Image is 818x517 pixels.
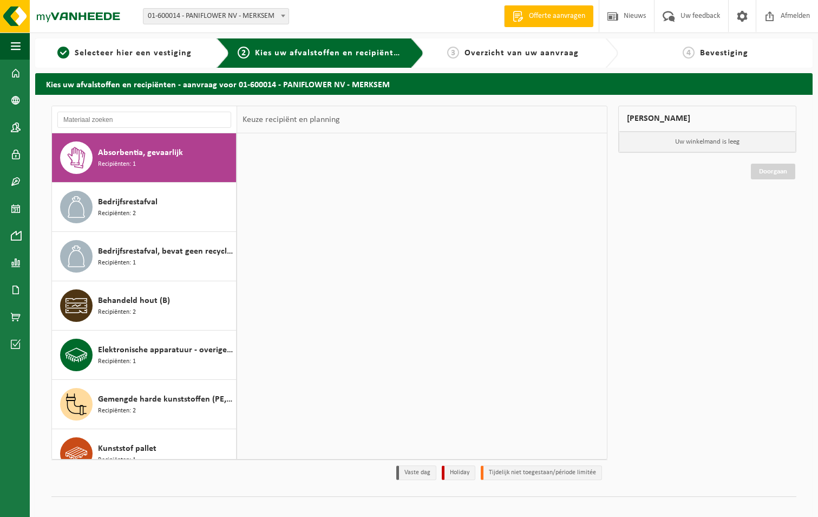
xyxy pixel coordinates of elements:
[98,442,156,455] span: Kunststof pallet
[57,47,69,59] span: 1
[52,183,237,232] button: Bedrijfsrestafval Recipiënten: 2
[98,258,136,268] span: Recipiënten: 1
[98,344,233,357] span: Elektronische apparatuur - overige (OVE)
[35,73,813,94] h2: Kies uw afvalstoffen en recipiënten - aanvraag voor 01-600014 - PANIFLOWER NV - MERKSEM
[255,49,404,57] span: Kies uw afvalstoffen en recipiënten
[52,281,237,331] button: Behandeld hout (B) Recipiënten: 2
[619,132,796,152] p: Uw winkelmand is leeg
[464,49,579,57] span: Overzicht van uw aanvraag
[442,466,475,480] li: Holiday
[481,466,602,480] li: Tijdelijk niet toegestaan/période limitée
[52,380,237,429] button: Gemengde harde kunststoffen (PE, PP en PVC), recycleerbaar (industrieel) Recipiënten: 2
[52,429,237,479] button: Kunststof pallet Recipiënten: 1
[98,357,136,367] span: Recipiënten: 1
[447,47,459,59] span: 3
[98,146,183,159] span: Absorbentia, gevaarlijk
[396,466,436,480] li: Vaste dag
[98,159,136,170] span: Recipiënten: 1
[98,455,136,466] span: Recipiënten: 1
[98,406,136,416] span: Recipiënten: 2
[143,9,289,24] span: 01-600014 - PANIFLOWER NV - MERKSEM
[52,133,237,183] button: Absorbentia, gevaarlijk Recipiënten: 1
[75,49,192,57] span: Selecteer hier een vestiging
[504,5,593,27] a: Offerte aanvragen
[98,294,170,307] span: Behandeld hout (B)
[98,307,136,318] span: Recipiënten: 2
[98,393,233,406] span: Gemengde harde kunststoffen (PE, PP en PVC), recycleerbaar (industrieel)
[751,164,795,179] a: Doorgaan
[52,232,237,281] button: Bedrijfsrestafval, bevat geen recycleerbare fracties, verbrandbaar na verkleining Recipiënten: 1
[143,8,289,24] span: 01-600014 - PANIFLOWER NV - MERKSEM
[700,49,748,57] span: Bevestiging
[98,245,233,258] span: Bedrijfsrestafval, bevat geen recycleerbare fracties, verbrandbaar na verkleining
[57,112,231,128] input: Materiaal zoeken
[238,47,250,59] span: 2
[41,47,208,60] a: 1Selecteer hier een vestiging
[526,11,588,22] span: Offerte aanvragen
[98,196,158,209] span: Bedrijfsrestafval
[237,106,345,133] div: Keuze recipiënt en planning
[683,47,695,59] span: 4
[52,331,237,380] button: Elektronische apparatuur - overige (OVE) Recipiënten: 1
[618,106,796,132] div: [PERSON_NAME]
[98,209,136,219] span: Recipiënten: 2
